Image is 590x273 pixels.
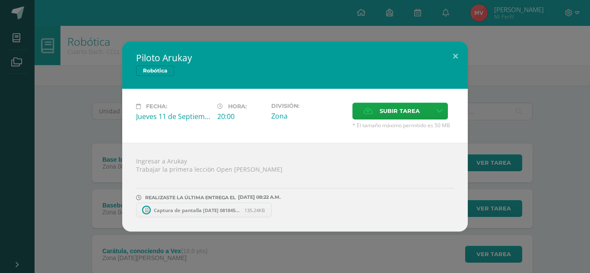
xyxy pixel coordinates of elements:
div: Zona [271,111,346,121]
button: Close (Esc) [443,41,468,71]
span: 135.24KB [244,207,265,213]
span: Captura de pantalla [DATE] 081845.png [149,207,244,213]
label: División: [271,103,346,109]
div: Ingresar a Arukay Trabajar la primera lección Open [PERSON_NAME] [122,143,468,232]
span: REALIZASTE LA ÚLTIMA ENTREGA EL [145,195,236,201]
span: * El tamaño máximo permitido es 50 MB [352,122,454,129]
span: [DATE] 08:22 A.M. [236,197,281,198]
div: Jueves 11 de Septiembre [136,112,210,121]
h2: Piloto Arukay [136,52,454,64]
span: Fecha: [146,103,167,110]
span: Hora: [228,103,247,110]
a: Captura de pantalla [DATE] 081845.png 135.24KB [136,203,272,217]
span: Robótica [136,66,174,76]
span: Subir tarea [380,103,420,119]
div: 20:00 [217,112,264,121]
